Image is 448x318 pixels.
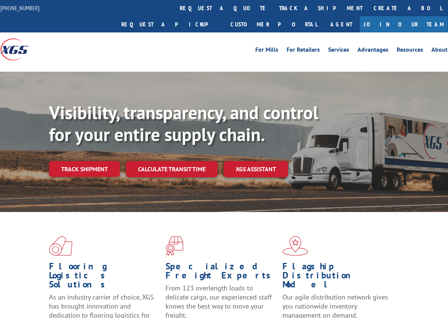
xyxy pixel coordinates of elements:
[360,16,448,32] a: Join Our Team
[224,161,288,177] a: XGS ASSISTANT
[282,262,393,293] h1: Flagship Distribution Model
[49,101,318,146] b: Visibility, transparency, and control for your entire supply chain.
[116,16,225,32] a: Request a pickup
[431,47,448,55] a: About
[166,262,276,284] h1: Specialized Freight Experts
[397,47,423,55] a: Resources
[49,262,160,293] h1: Flooring Logistics Solutions
[225,16,323,32] a: Customer Portal
[0,4,40,12] a: [PHONE_NUMBER]
[255,47,278,55] a: For Mills
[282,236,308,256] img: xgs-icon-flagship-distribution-model-red
[49,236,72,256] img: xgs-icon-total-supply-chain-intelligence-red
[323,16,360,32] a: Agent
[49,161,120,177] a: Track shipment
[126,161,218,177] a: Calculate transit time
[166,236,183,256] img: xgs-icon-focused-on-flooring-red
[328,47,349,55] a: Services
[287,47,320,55] a: For Retailers
[357,47,388,55] a: Advantages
